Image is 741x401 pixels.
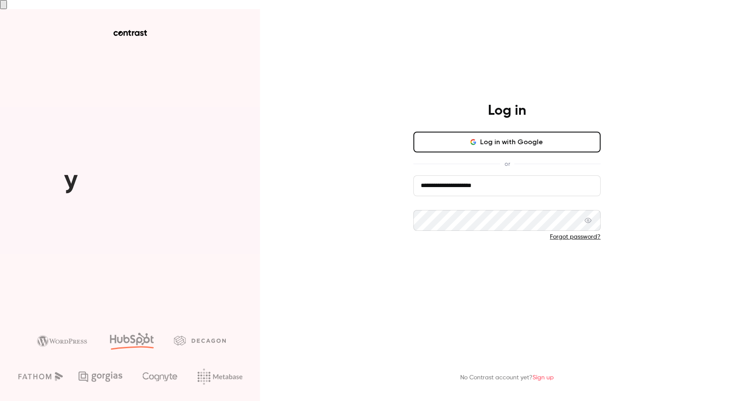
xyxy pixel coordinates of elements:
[550,234,601,240] a: Forgot password?
[174,336,226,345] img: decagon
[413,132,601,152] button: Log in with Google
[500,159,514,168] span: or
[533,375,554,381] a: Sign up
[413,255,601,276] button: Log in
[460,373,554,382] p: No Contrast account yet?
[488,102,526,120] h4: Log in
